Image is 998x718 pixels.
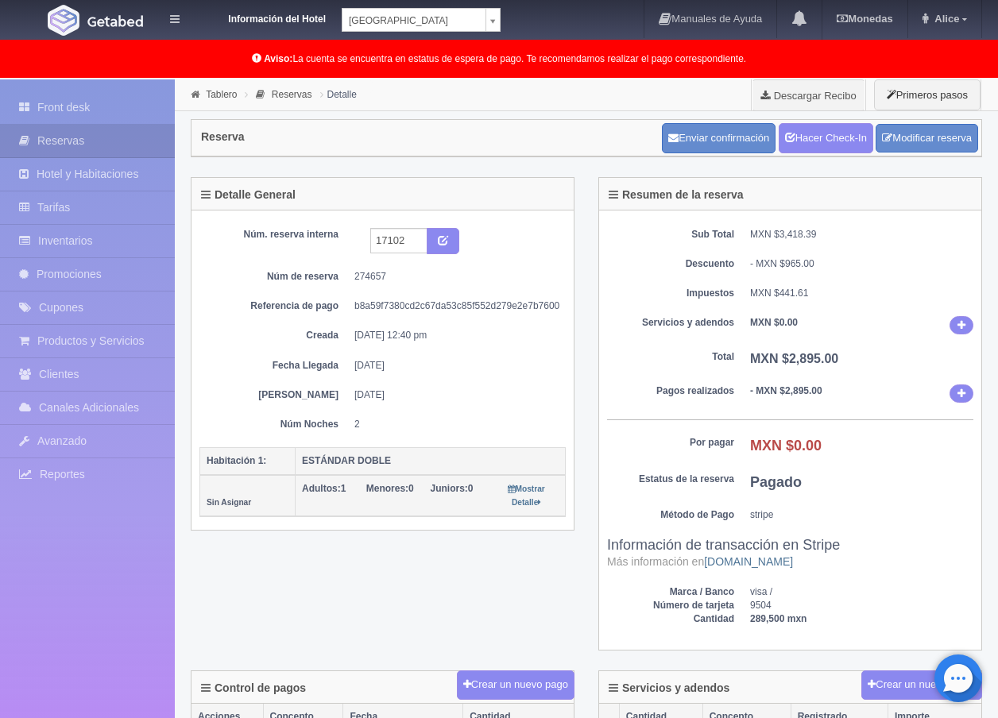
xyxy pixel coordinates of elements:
strong: Juniors: [431,483,468,494]
dd: visa / [750,585,973,599]
b: MXN $2,895.00 [750,352,838,365]
dt: Creada [211,329,338,342]
dd: [DATE] [354,388,554,402]
b: Pagado [750,474,802,490]
li: Detalle [316,87,361,102]
dt: Pagos realizados [607,384,734,398]
dt: Estatus de la reserva [607,473,734,486]
a: Descargar Recibo [752,79,865,111]
dt: Marca / Banco [607,585,734,599]
span: 1 [302,483,346,494]
a: [DOMAIN_NAME] [704,555,793,568]
a: Reservas [272,89,312,100]
a: Hacer Check-In [779,123,873,153]
dt: Por pagar [607,436,734,450]
button: Primeros pasos [874,79,981,110]
span: Alice [930,13,959,25]
dt: Cantidad [607,612,734,626]
dd: 9504 [750,599,973,612]
dd: 2 [354,418,554,431]
a: [GEOGRAPHIC_DATA] [342,8,501,32]
a: Modificar reserva [876,124,978,153]
strong: Menores: [366,483,408,494]
small: Sin Asignar [207,498,251,507]
h4: Detalle General [201,189,296,201]
button: Enviar confirmación [662,123,776,153]
dt: Información del Hotel [199,8,326,26]
dd: MXN $3,418.39 [750,228,973,241]
dd: 274657 [354,270,554,284]
dd: MXN $441.61 [750,287,973,300]
dt: Número de tarjeta [607,599,734,612]
dd: b8a59f7380cd2c67da53c85f552d279e2e7b7600 [354,299,554,313]
dd: stripe [750,508,973,522]
b: - MXN $2,895.00 [750,385,822,396]
dt: Núm. reserva interna [211,228,338,241]
img: Getabed [48,5,79,36]
b: Habitación 1: [207,455,266,466]
dd: [DATE] 12:40 pm [354,329,554,342]
dt: Sub Total [607,228,734,241]
small: Más información en [607,555,793,568]
dt: Núm de reserva [211,270,338,284]
dt: Fecha Llegada [211,359,338,373]
span: 0 [366,483,414,494]
h4: Resumen de la reserva [609,189,744,201]
dt: Total [607,350,734,364]
button: Crear un nuevo cargo [861,670,982,700]
h4: Control de pagos [201,682,306,694]
b: MXN $0.00 [750,438,822,454]
dt: Descuento [607,257,734,271]
span: 0 [431,483,474,494]
dt: Impuestos [607,287,734,300]
b: MXN $0.00 [750,317,798,328]
dd: [DATE] [354,359,554,373]
b: Aviso: [264,53,292,64]
dt: Referencia de pago [211,299,338,313]
dt: [PERSON_NAME] [211,388,338,402]
b: 289,500 mxn [750,613,807,624]
dt: Núm Noches [211,418,338,431]
h3: Información de transacción en Stripe [607,538,973,569]
strong: Adultos: [302,483,341,494]
b: Monedas [837,13,892,25]
dt: Servicios y adendos [607,316,734,330]
div: - MXN $965.00 [750,257,973,271]
h4: Reserva [201,131,245,143]
img: Getabed [87,15,143,27]
a: Mostrar Detalle [508,483,544,508]
h4: Servicios y adendos [609,682,729,694]
th: ESTÁNDAR DOBLE [296,447,566,475]
small: Mostrar Detalle [508,484,544,507]
a: Tablero [206,89,237,100]
button: Crear un nuevo pago [457,670,574,700]
span: [GEOGRAPHIC_DATA] [349,9,479,33]
dt: Método de Pago [607,508,734,522]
